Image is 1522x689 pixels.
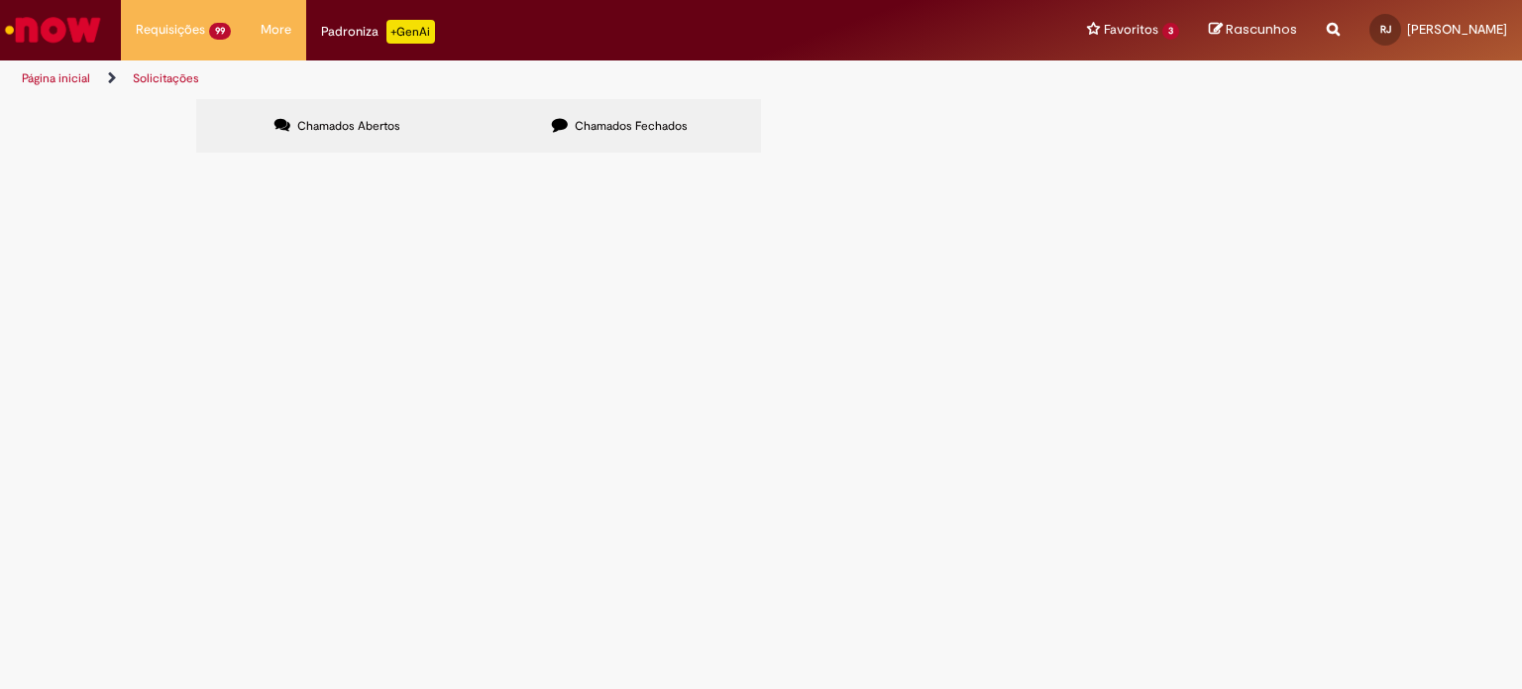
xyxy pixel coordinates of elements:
div: Padroniza [321,20,435,44]
span: Favoritos [1104,20,1158,40]
span: RJ [1380,23,1391,36]
span: [PERSON_NAME] [1407,21,1507,38]
a: Solicitações [133,70,199,86]
span: Chamados Abertos [297,118,400,134]
span: Requisições [136,20,205,40]
ul: Trilhas de página [15,60,1000,97]
span: 99 [209,23,231,40]
a: Página inicial [22,70,90,86]
span: Rascunhos [1226,20,1297,39]
span: 3 [1162,23,1179,40]
a: Rascunhos [1209,21,1297,40]
img: ServiceNow [2,10,104,50]
p: +GenAi [386,20,435,44]
span: More [261,20,291,40]
span: Chamados Fechados [575,118,688,134]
